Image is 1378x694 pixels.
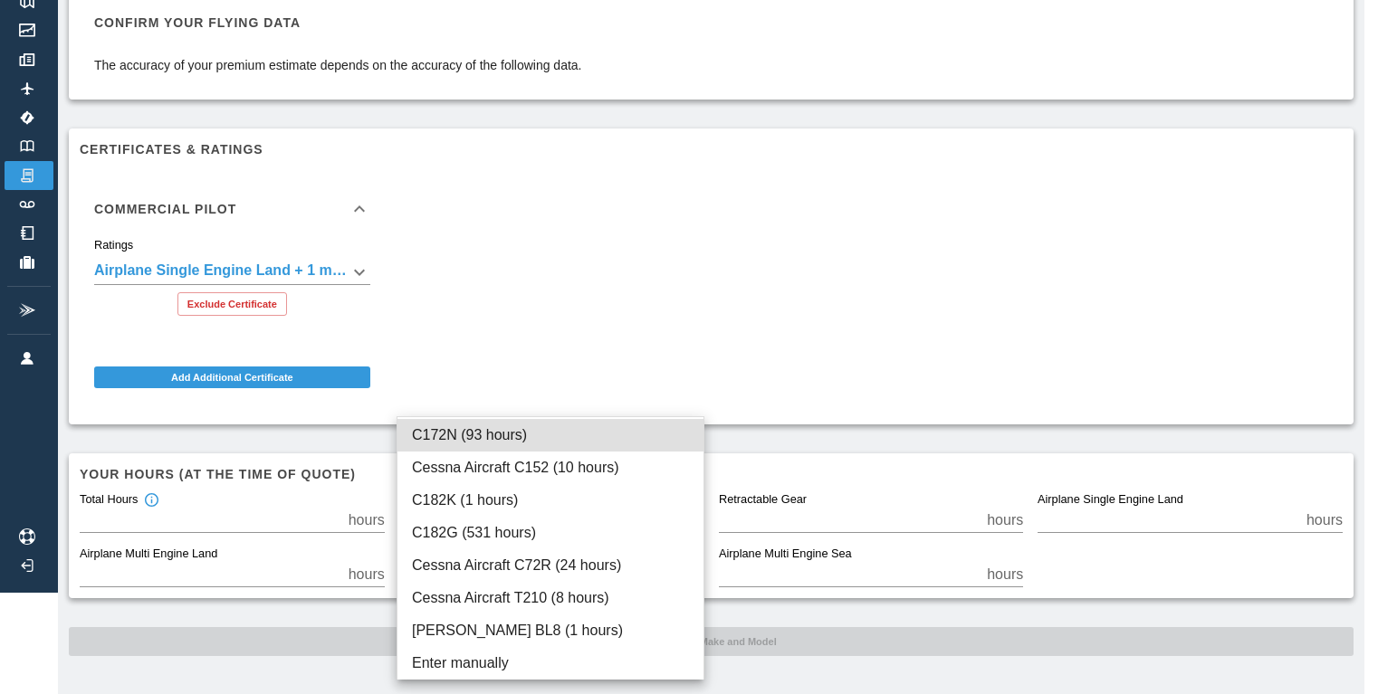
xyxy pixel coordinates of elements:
li: C172N (93 hours) [397,419,703,452]
li: Enter manually [397,647,703,680]
li: [PERSON_NAME] BL8 (1 hours) [397,614,703,647]
li: C182K (1 hours) [397,484,703,517]
li: Cessna Aircraft T210 (8 hours) [397,582,703,614]
li: Cessna Aircraft C152 (10 hours) [397,452,703,484]
li: C182G (531 hours) [397,517,703,549]
li: Cessna Aircraft C72R (24 hours) [397,549,703,582]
